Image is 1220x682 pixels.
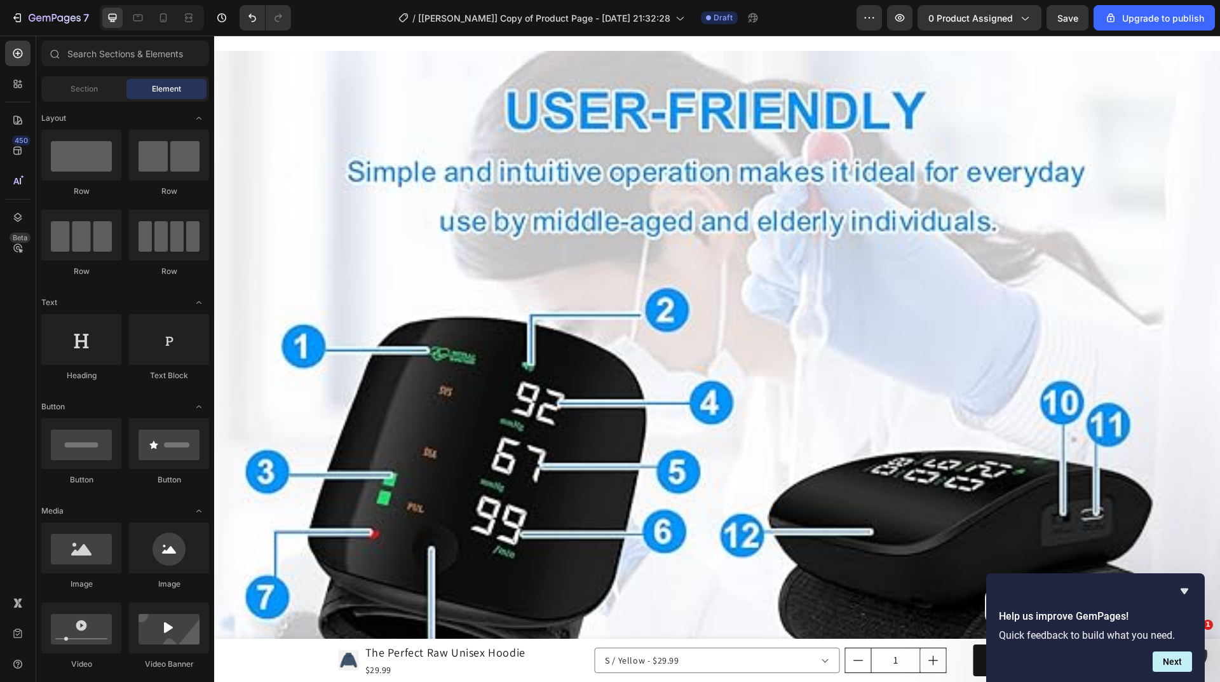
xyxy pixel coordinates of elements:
span: Toggle open [189,292,209,313]
span: Toggle open [189,501,209,521]
div: Heading [41,370,121,381]
span: Element [152,83,181,95]
span: Save [1057,13,1078,24]
button: Next question [1153,651,1192,672]
span: Section [71,83,98,95]
div: Help us improve GemPages! [999,583,1192,672]
span: 0 product assigned [928,11,1013,25]
div: Image [129,578,209,590]
div: Video [41,658,121,670]
div: Text Block [129,370,209,381]
span: Toggle open [189,108,209,128]
span: Button [41,401,65,413]
div: Undo/Redo [240,5,291,31]
button: Upgrade to publish [1094,5,1215,31]
div: Button [41,474,121,486]
div: Row [41,186,121,197]
input: Search Sections & Elements [41,41,209,66]
iframe: To enrich screen reader interactions, please activate Accessibility in Grammarly extension settings [214,36,1220,682]
p: Quick feedback to build what you need. [999,629,1192,641]
span: Draft [714,12,733,24]
button: Save [1047,5,1088,31]
div: Beta [10,233,30,243]
h2: Help us improve GemPages! [999,609,1192,624]
span: Media [41,505,64,517]
div: Row [129,266,209,277]
span: Text [41,297,57,308]
span: Layout [41,113,66,124]
div: Row [129,186,209,197]
span: Toggle open [189,397,209,417]
button: Hide survey [1177,583,1192,599]
span: / [412,11,416,25]
div: Row [41,266,121,277]
div: 450 [12,135,30,146]
span: [[PERSON_NAME]] Copy of Product Page - [DATE] 21:32:28 [418,11,670,25]
p: 7 [83,10,89,25]
div: Upgrade to publish [1104,11,1204,25]
span: 1 [1203,620,1213,630]
div: Image [41,578,121,590]
div: Button [129,474,209,486]
div: Video Banner [129,658,209,670]
iframe: Intercom notifications message [966,559,1220,648]
button: 0 product assigned [918,5,1041,31]
button: 7 [5,5,95,31]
